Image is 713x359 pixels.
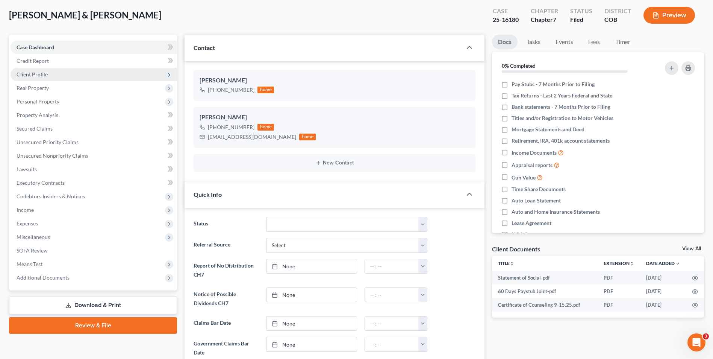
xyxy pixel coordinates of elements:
[194,44,215,51] span: Contact
[9,317,177,334] a: Review & File
[190,217,262,232] label: Status
[512,114,613,122] span: Titles and/or Registration to Motor Vehicles
[257,87,274,93] div: home
[200,113,469,122] div: [PERSON_NAME]
[492,271,598,284] td: Statement of Social-pdf
[553,16,556,23] span: 7
[640,298,686,312] td: [DATE]
[493,7,519,15] div: Case
[365,316,419,331] input: -- : --
[365,259,419,274] input: -- : --
[675,262,680,266] i: expand_more
[17,58,49,64] span: Credit Report
[512,197,561,204] span: Auto Loan Statement
[266,337,357,351] a: None
[531,15,558,24] div: Chapter
[17,152,88,159] span: Unsecured Nonpriority Claims
[512,103,610,111] span: Bank statements - 7 Months Prior to Filing
[492,298,598,312] td: Certificate of Counseling 9-15.25.pdf
[512,219,551,227] span: Lease Agreement
[11,149,177,163] a: Unsecured Nonpriority Claims
[512,92,612,99] span: Tax Returns - Last 2 Years Federal and State
[9,297,177,314] a: Download & Print
[512,161,553,169] span: Appraisal reports
[17,179,65,186] span: Executory Contracts
[17,234,50,240] span: Miscellaneous
[365,288,419,302] input: -- : --
[200,76,469,85] div: [PERSON_NAME]
[531,7,558,15] div: Chapter
[570,15,592,24] div: Filed
[512,126,584,133] span: Mortgage Statements and Deed
[11,41,177,54] a: Case Dashboard
[190,259,262,281] label: Report of No Distribution CH7
[582,35,606,49] a: Fees
[598,284,640,298] td: PDF
[190,288,262,310] label: Notice of Possible Dividends CH7
[703,333,709,339] span: 3
[512,137,610,145] span: Retirement, IRA, 401k account statements
[570,7,592,15] div: Status
[266,288,357,302] a: None
[17,98,59,105] span: Personal Property
[266,316,357,331] a: None
[687,333,705,351] iframe: Intercom live chat
[604,260,634,266] a: Extensionunfold_more
[208,123,254,131] div: [PHONE_NUMBER]
[17,125,53,132] span: Secured Claims
[604,15,631,24] div: COB
[194,191,222,198] span: Quick Info
[17,166,37,172] span: Lawsuits
[598,298,640,312] td: PDF
[17,139,79,145] span: Unsecured Priority Claims
[208,133,296,141] div: [EMAIL_ADDRESS][DOMAIN_NAME]
[190,316,262,331] label: Claims Bar Date
[17,112,58,118] span: Property Analysis
[17,44,54,50] span: Case Dashboard
[200,160,469,166] button: New Contact
[17,274,70,281] span: Additional Documents
[299,134,316,140] div: home
[521,35,546,49] a: Tasks
[630,262,634,266] i: unfold_more
[512,149,557,157] span: Income Documents
[365,337,419,351] input: -- : --
[11,163,177,176] a: Lawsuits
[512,208,600,216] span: Auto and Home Insurance Statements
[17,71,48,78] span: Client Profile
[11,54,177,68] a: Credit Report
[512,231,549,238] span: HOA Statement
[190,238,262,253] label: Referral Source
[11,244,177,257] a: SOFA Review
[9,9,161,20] span: [PERSON_NAME] & [PERSON_NAME]
[512,186,566,193] span: Time Share Documents
[512,81,595,88] span: Pay Stubs - 7 Months Prior to Filing
[492,35,518,49] a: Docs
[646,260,680,266] a: Date Added expand_more
[17,85,49,91] span: Real Property
[11,122,177,135] a: Secured Claims
[598,271,640,284] td: PDF
[643,7,695,24] button: Preview
[512,174,536,181] span: Gun Value
[502,62,536,69] strong: 0% Completed
[492,245,540,253] div: Client Documents
[17,193,85,199] span: Codebtors Insiders & Notices
[682,246,701,251] a: View All
[550,35,579,49] a: Events
[17,247,48,254] span: SOFA Review
[11,135,177,149] a: Unsecured Priority Claims
[17,220,38,227] span: Expenses
[604,7,631,15] div: District
[492,284,598,298] td: 60 Days Paystub Joint-pdf
[17,207,34,213] span: Income
[11,176,177,190] a: Executory Contracts
[498,260,514,266] a: Titleunfold_more
[493,15,519,24] div: 25-16180
[510,262,514,266] i: unfold_more
[257,124,274,131] div: home
[640,284,686,298] td: [DATE]
[609,35,636,49] a: Timer
[17,261,42,267] span: Means Test
[208,86,254,94] div: [PHONE_NUMBER]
